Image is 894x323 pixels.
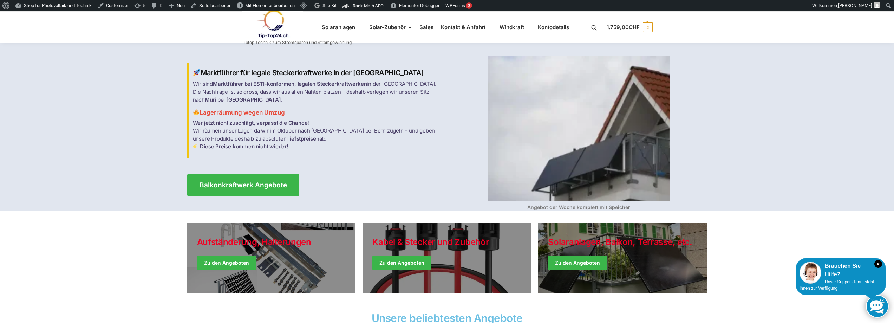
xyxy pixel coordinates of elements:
span: 2 [643,22,653,32]
h2: Marktführer für legale Steckerkraftwerke in der [GEOGRAPHIC_DATA] [193,69,443,77]
strong: Tiefstpreisen [286,135,319,142]
p: Wir räumen unser Lager, da wir im Oktober nach [GEOGRAPHIC_DATA] bei Bern zügeln – und geben unse... [193,119,443,151]
span: Solar-Zubehör [369,24,406,31]
strong: Wer jetzt nicht zuschlägt, verpasst die Chance! [193,119,309,126]
div: 3 [466,2,472,9]
span: 1.759,00 [607,24,640,31]
div: Brauchen Sie Hilfe? [800,262,882,279]
nav: Cart contents [607,11,653,44]
a: Sales [417,12,436,43]
span: CHF [629,24,640,31]
img: Benutzerbild von Rupert Spoddig [874,2,880,8]
a: Solar-Zubehör [366,12,415,43]
a: Holiday Style [363,223,531,293]
span: Sales [419,24,433,31]
p: Wir sind in der [GEOGRAPHIC_DATA]. Die Nachfrage ist so gross, dass wir aus allen Nähten platzen ... [193,80,443,104]
span: Kontakt & Anfahrt [441,24,485,31]
a: Kontakt & Anfahrt [438,12,495,43]
strong: Marktführer bei ESTI-konformen, legalen Steckerkraftwerken [213,80,367,87]
h3: Lagerräumung wegen Umzug [193,108,443,117]
span: Unser Support-Team steht Ihnen zur Verfügung [800,279,874,291]
strong: Diese Preise kommen nicht wieder! [200,143,288,150]
img: Customer service [800,262,821,284]
a: Kontodetails [535,12,572,43]
strong: Angebot der Woche komplett mit Speicher [527,204,630,210]
a: 1.759,00CHF 2 [607,17,653,38]
i: Schließen [874,260,882,268]
img: Balkon-Terrassen-Kraftwerke 3 [193,144,198,149]
span: Balkonkraftwerk Angebote [200,182,287,188]
strong: Muri bei [GEOGRAPHIC_DATA] [205,96,281,103]
span: Kontodetails [538,24,569,31]
span: Mit Elementor bearbeiten [245,3,295,8]
img: Solaranlagen, Speicheranlagen und Energiesparprodukte [242,10,303,38]
span: Site Kit [322,3,337,8]
p: Tiptop Technik zum Stromsparen und Stromgewinnung [242,40,352,45]
img: Balkon-Terrassen-Kraftwerke 4 [488,56,670,201]
img: Balkon-Terrassen-Kraftwerke 2 [193,109,199,115]
a: Balkonkraftwerk Angebote [187,174,299,196]
span: Rank Math SEO [353,3,384,8]
img: Balkon-Terrassen-Kraftwerke 1 [193,69,200,76]
a: Holiday Style [187,223,356,293]
span: [PERSON_NAME] [838,3,872,8]
a: Winter Jackets [538,223,707,293]
span: Windkraft [500,24,524,31]
a: Windkraft [497,12,534,43]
